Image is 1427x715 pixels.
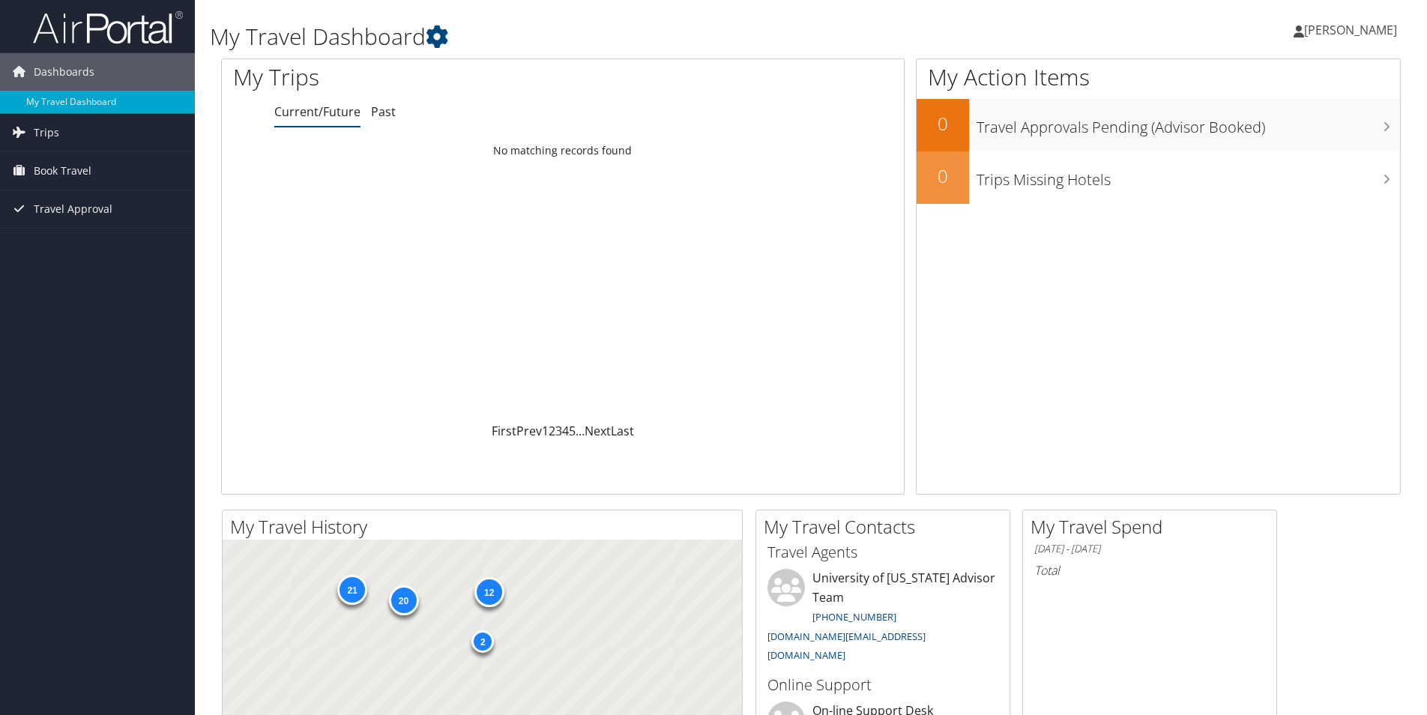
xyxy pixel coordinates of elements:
[977,109,1400,138] h3: Travel Approvals Pending (Advisor Booked)
[549,423,555,439] a: 2
[34,152,91,190] span: Book Travel
[33,10,183,45] img: airportal-logo.png
[760,569,1006,669] li: University of [US_STATE] Advisor Team
[576,423,585,439] span: …
[516,423,542,439] a: Prev
[222,137,904,164] td: No matching records found
[1031,514,1276,540] h2: My Travel Spend
[917,111,969,136] h2: 0
[555,423,562,439] a: 3
[569,423,576,439] a: 5
[812,610,896,624] a: [PHONE_NUMBER]
[471,630,494,653] div: 2
[210,21,1011,52] h1: My Travel Dashboard
[767,675,998,696] h3: Online Support
[34,53,94,91] span: Dashboards
[611,423,634,439] a: Last
[1294,7,1412,52] a: [PERSON_NAME]
[767,630,926,663] a: [DOMAIN_NAME][EMAIL_ADDRESS][DOMAIN_NAME]
[764,514,1010,540] h2: My Travel Contacts
[767,542,998,563] h3: Travel Agents
[233,61,609,93] h1: My Trips
[1304,22,1397,38] span: [PERSON_NAME]
[917,99,1400,151] a: 0Travel Approvals Pending (Advisor Booked)
[977,162,1400,190] h3: Trips Missing Hotels
[34,114,59,151] span: Trips
[371,103,396,120] a: Past
[917,163,969,189] h2: 0
[474,576,504,606] div: 12
[34,190,112,228] span: Travel Approval
[917,151,1400,204] a: 0Trips Missing Hotels
[388,585,418,615] div: 20
[337,575,367,605] div: 21
[585,423,611,439] a: Next
[274,103,360,120] a: Current/Future
[1034,542,1265,556] h6: [DATE] - [DATE]
[917,61,1400,93] h1: My Action Items
[542,423,549,439] a: 1
[1034,562,1265,579] h6: Total
[230,514,742,540] h2: My Travel History
[492,423,516,439] a: First
[562,423,569,439] a: 4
